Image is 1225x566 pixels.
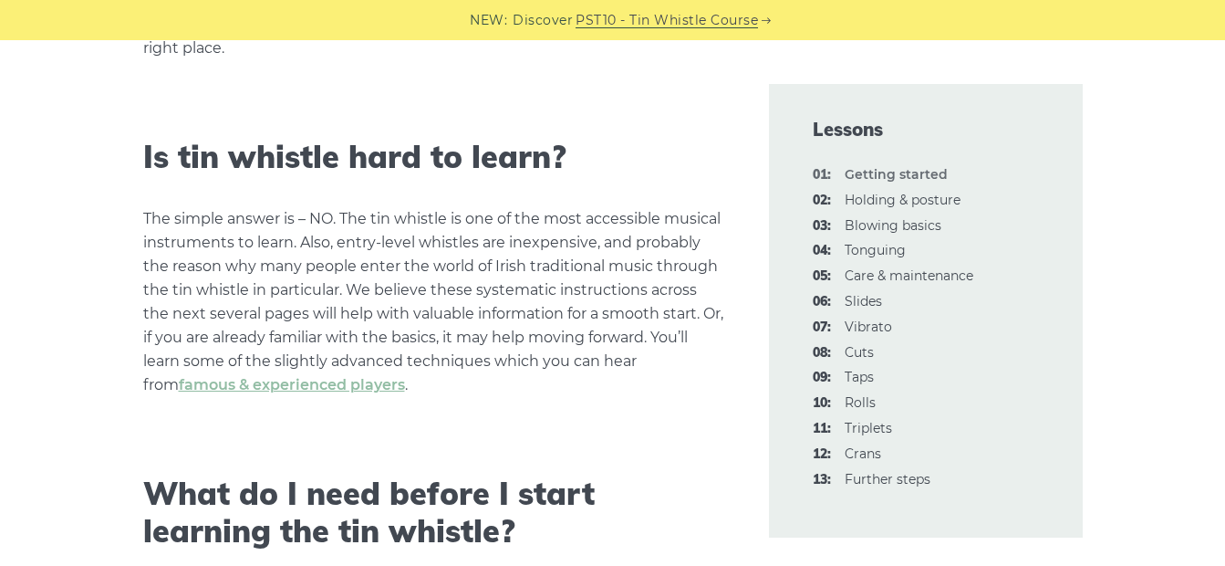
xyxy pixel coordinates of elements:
a: 08:Cuts [845,344,874,361]
p: The simple answer is – NO. The tin whistle is one of the most accessible musical instruments to l... [143,207,725,397]
span: Lessons [813,117,1039,142]
span: 03: [813,215,831,237]
span: 10: [813,393,831,414]
h2: Is tin whistle hard to learn? [143,139,725,176]
a: 04:Tonguing [845,242,906,258]
span: 07: [813,317,831,339]
span: 05: [813,266,831,288]
a: 03:Blowing basics [845,217,941,234]
a: 13:Further steps [845,471,930,487]
a: famous & experienced players [179,376,405,393]
a: 05:Care & maintenance [845,267,973,284]
span: 09: [813,367,831,389]
a: 11:Triplets [845,420,892,436]
span: 12: [813,444,831,466]
h2: What do I need before I start learning the tin whistle? [143,476,725,550]
strong: Getting started [845,166,948,183]
a: 06:Slides [845,293,882,309]
span: Discover [513,10,573,31]
a: 10:Rolls [845,394,876,411]
a: 07:Vibrato [845,319,892,335]
span: 02: [813,190,831,212]
span: 13: [813,469,831,491]
a: 09:Taps [845,369,874,385]
a: 02:Holding & posture [845,192,960,208]
span: NEW: [470,10,507,31]
a: PST10 - Tin Whistle Course [576,10,758,31]
span: 11: [813,418,831,440]
span: 08: [813,342,831,364]
span: 01: [813,164,831,186]
span: 06: [813,291,831,313]
span: 04: [813,240,831,262]
a: 12:Crans [845,445,881,462]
